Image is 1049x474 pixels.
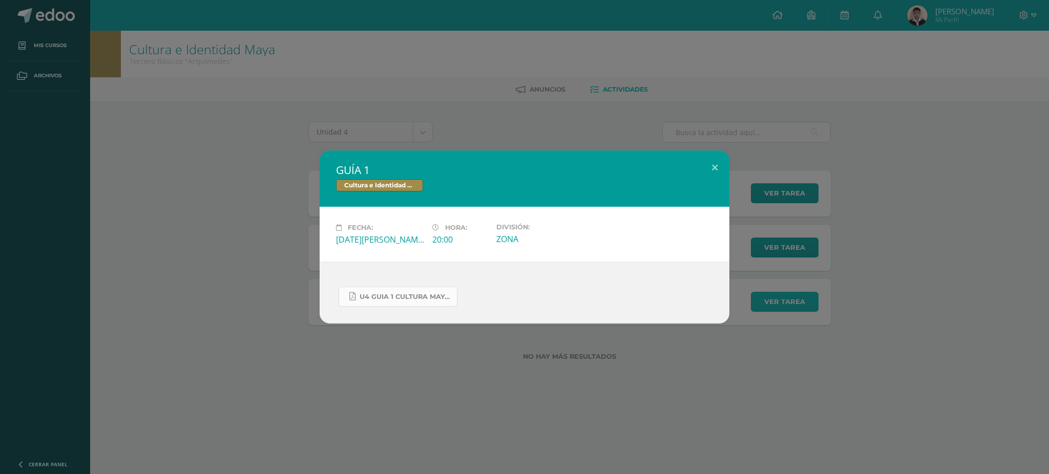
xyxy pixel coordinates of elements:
span: Hora: [445,224,467,231]
div: ZONA [496,233,584,245]
button: Close (Esc) [700,150,729,185]
label: División: [496,223,584,231]
span: Cultura e Identidad Maya [336,179,423,191]
h2: GUÍA 1 [336,163,713,177]
a: U4 GUIA 1 CULTURA MAYA BASICOS.pdf [339,287,457,307]
span: Fecha: [348,224,373,231]
div: 20:00 [432,234,488,245]
div: [DATE][PERSON_NAME] [336,234,424,245]
span: U4 GUIA 1 CULTURA MAYA BASICOS.pdf [360,293,452,301]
